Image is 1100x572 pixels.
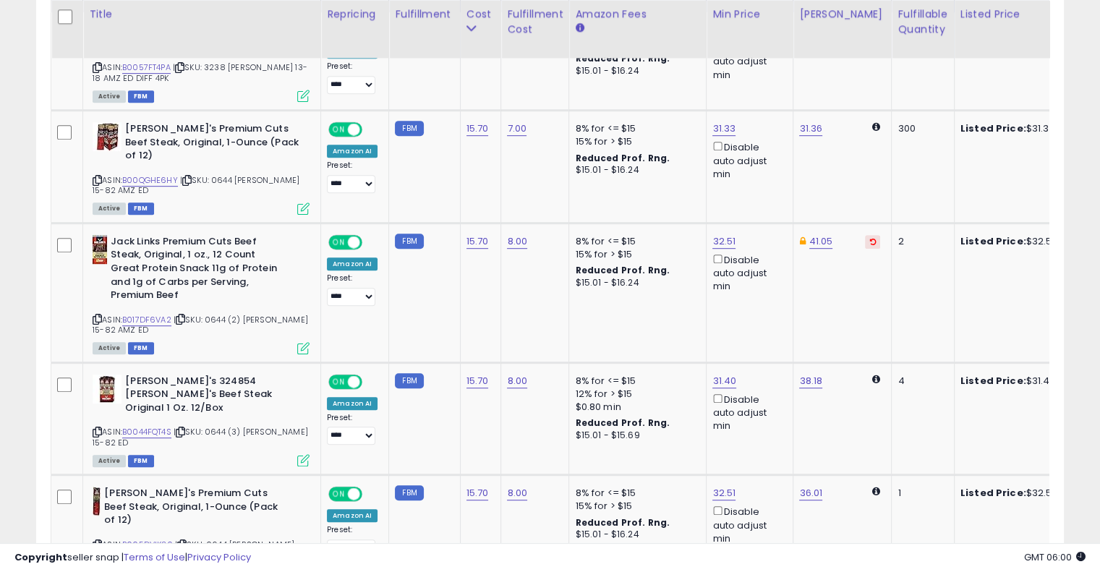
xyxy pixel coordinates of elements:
[395,121,423,136] small: FBM
[327,273,378,306] div: Preset:
[809,234,833,249] a: 41.05
[575,277,695,289] div: $15.01 - $16.24
[507,234,527,249] a: 8.00
[960,235,1080,248] div: $32.51
[14,550,67,564] strong: Copyright
[898,487,942,500] div: 1
[93,455,126,467] span: All listings currently available for purchase on Amazon
[330,375,348,388] span: ON
[575,417,670,429] b: Reduced Prof. Rng.
[122,426,171,438] a: B0044FQT4S
[575,7,700,22] div: Amazon Fees
[712,391,782,433] div: Disable auto adjust min
[93,90,126,103] span: All listings currently available for purchase on Amazon
[799,374,822,388] a: 38.18
[93,122,310,213] div: ASIN:
[395,373,423,388] small: FBM
[466,7,495,22] div: Cost
[93,174,299,196] span: | SKU: 0644 [PERSON_NAME] 15-82 AMZ ED
[125,122,301,166] b: [PERSON_NAME]'s Premium Cuts Beef Steak, Original, 1-Ounce (Pack of 12)
[466,486,489,500] a: 15.70
[327,161,378,193] div: Preset:
[575,516,670,529] b: Reduced Prof. Rng.
[327,397,378,410] div: Amazon AI
[330,124,348,136] span: ON
[14,551,251,565] div: seller snap | |
[327,7,383,22] div: Repricing
[507,486,527,500] a: 8.00
[575,264,670,276] b: Reduced Prof. Rng.
[712,139,782,181] div: Disable auto adjust min
[93,426,308,448] span: | SKU: 0644 (3) [PERSON_NAME] 15-82 ED
[124,550,185,564] a: Terms of Use
[93,202,126,215] span: All listings currently available for purchase on Amazon
[327,525,378,558] div: Preset:
[575,22,584,35] small: Amazon Fees.
[507,374,527,388] a: 8.00
[327,413,378,445] div: Preset:
[712,7,787,22] div: Min Price
[960,375,1080,388] div: $31.40
[93,61,307,83] span: | SKU: 3238 [PERSON_NAME] 13-18 AMZ ED DIFF 4PK
[960,7,1086,22] div: Listed Price
[122,61,171,74] a: B0057FT4PA
[93,375,121,404] img: 41aHp587FOL._SL40_.jpg
[799,486,822,500] a: 36.01
[89,7,315,22] div: Title
[712,503,782,545] div: Disable auto adjust min
[327,257,378,270] div: Amazon AI
[466,234,489,249] a: 15.70
[327,509,378,522] div: Amazon AI
[575,375,695,388] div: 8% for <= $15
[93,23,310,101] div: ASIN:
[575,135,695,148] div: 15% for > $15
[960,487,1080,500] div: $32.58
[128,202,154,215] span: FBM
[466,374,489,388] a: 15.70
[575,65,695,77] div: $15.01 - $16.24
[128,342,154,354] span: FBM
[122,314,171,326] a: B017DF6VA2
[122,174,178,187] a: B00QGHE6HY
[898,375,942,388] div: 4
[575,401,695,414] div: $0.80 min
[395,234,423,249] small: FBM
[125,375,301,419] b: [PERSON_NAME]'s 324854 [PERSON_NAME]'s Beef Steak Original 1 Oz. 12/Box
[712,234,736,249] a: 32.51
[960,486,1026,500] b: Listed Price:
[128,90,154,103] span: FBM
[360,124,383,136] span: OFF
[93,487,101,516] img: 41oki4Pj4rL._SL40_.jpg
[898,235,942,248] div: 2
[327,61,378,94] div: Preset:
[898,7,947,37] div: Fulfillable Quantity
[712,40,782,82] div: Disable auto adjust min
[93,314,308,336] span: | SKU: 0644 (2) [PERSON_NAME] 15-82 AMZ ED
[799,121,822,136] a: 31.36
[360,375,383,388] span: OFF
[712,374,736,388] a: 31.40
[93,235,310,353] div: ASIN:
[575,430,695,442] div: $15.01 - $15.69
[712,486,736,500] a: 32.51
[575,235,695,248] div: 8% for <= $15
[575,164,695,176] div: $15.01 - $16.24
[507,7,563,37] div: Fulfillment Cost
[575,500,695,513] div: 15% for > $15
[960,234,1026,248] b: Listed Price:
[575,529,695,541] div: $15.01 - $16.24
[104,487,280,531] b: [PERSON_NAME]'s Premium Cuts Beef Steak, Original, 1-Ounce (Pack of 12)
[93,342,126,354] span: All listings currently available for purchase on Amazon
[93,375,310,466] div: ASIN:
[960,122,1080,135] div: $31.33
[575,52,670,64] b: Reduced Prof. Rng.
[960,374,1026,388] b: Listed Price:
[111,235,286,306] b: Jack Links Premium Cuts Beef Steak, Original, 1 oz., 12 Count Great Protein Snack 11g of Protein ...
[575,152,670,164] b: Reduced Prof. Rng.
[960,121,1026,135] b: Listed Price:
[93,122,121,151] img: 51XwJCPWWkL._SL40_.jpg
[128,455,154,467] span: FBM
[395,485,423,500] small: FBM
[395,7,453,22] div: Fulfillment
[712,121,736,136] a: 31.33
